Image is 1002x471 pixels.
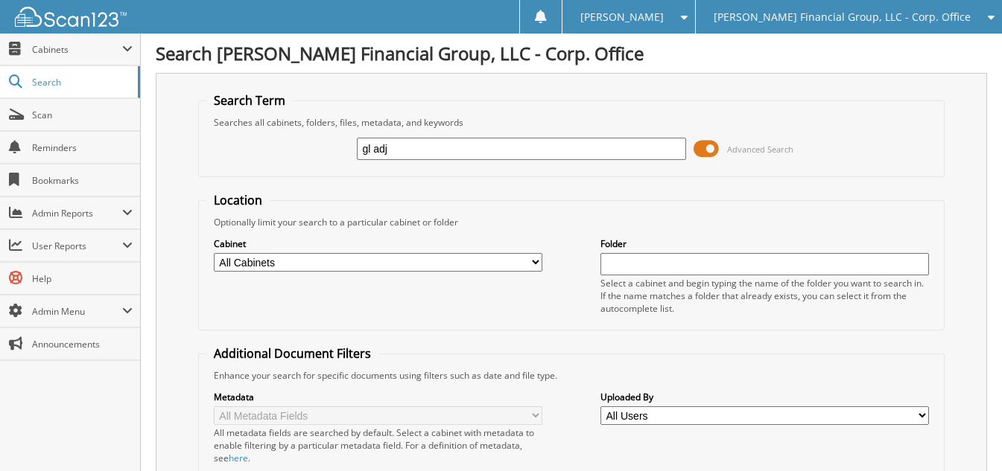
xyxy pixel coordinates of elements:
[600,237,929,250] label: Folder
[15,7,127,27] img: scan123-logo-white.svg
[600,277,929,315] div: Select a cabinet and begin typing the name of the folder you want to search in. If the name match...
[32,240,122,252] span: User Reports
[206,216,936,228] div: Optionally limit your search to a particular cabinet or folder
[32,76,130,89] span: Search
[714,13,971,22] span: [PERSON_NAME] Financial Group, LLC - Corp. Office
[727,144,793,155] span: Advanced Search
[206,92,293,109] legend: Search Term
[156,41,987,65] h1: Search [PERSON_NAME] Financial Group, LLC - Corp. Office
[928,400,1002,471] iframe: Chat Widget
[32,272,133,285] span: Help
[32,338,133,350] span: Announcements
[32,174,133,187] span: Bookmarks
[600,391,929,403] label: Uploaded By
[32,109,133,121] span: Scan
[32,305,122,318] span: Admin Menu
[214,391,542,403] label: Metadata
[32,43,122,56] span: Cabinets
[206,116,936,129] div: Searches all cabinets, folders, files, metadata, and keywords
[206,192,270,208] legend: Location
[206,369,936,382] div: Enhance your search for specific documents using filters such as date and file type.
[206,345,378,362] legend: Additional Document Filters
[32,141,133,154] span: Reminders
[214,426,542,464] div: All metadata fields are searched by default. Select a cabinet with metadata to enable filtering b...
[580,13,664,22] span: [PERSON_NAME]
[214,237,542,250] label: Cabinet
[32,207,122,220] span: Admin Reports
[229,452,248,464] a: here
